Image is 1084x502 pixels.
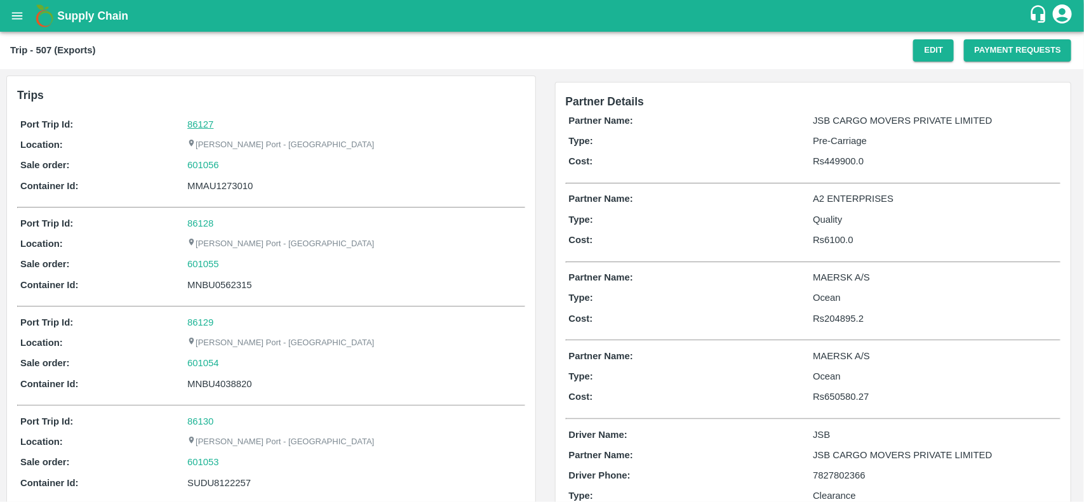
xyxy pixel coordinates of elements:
[1051,3,1074,29] div: account of current user
[187,476,521,490] div: SUDU8122257
[20,218,73,228] b: Port Trip Id:
[20,181,79,191] b: Container Id:
[17,89,44,102] b: Trips
[20,160,70,170] b: Sale order:
[569,314,593,324] b: Cost:
[913,39,954,62] button: Edit
[569,371,594,381] b: Type:
[964,39,1071,62] button: Payment Requests
[20,379,79,389] b: Container Id:
[1029,4,1051,27] div: customer-support
[569,272,633,282] b: Partner Name:
[569,351,633,361] b: Partner Name:
[813,468,1057,482] p: 7827802366
[569,235,593,245] b: Cost:
[3,1,32,30] button: open drawer
[813,349,1057,363] p: MAERSK A/S
[569,194,633,204] b: Partner Name:
[20,119,73,129] b: Port Trip Id:
[813,192,1057,206] p: A2 ENTERPRISES
[813,233,1057,247] p: Rs 6100.0
[20,317,73,327] b: Port Trip Id:
[566,95,645,108] span: Partner Details
[813,448,1057,462] p: JSB CARGO MOVERS PRIVATE LIMITED
[187,238,374,250] p: [PERSON_NAME] Port - [GEOGRAPHIC_DATA]
[569,430,627,440] b: Driver Name:
[813,291,1057,305] p: Ocean
[813,114,1057,128] p: JSB CARGO MOVERS PRIVATE LIMITED
[569,215,594,225] b: Type:
[813,369,1057,383] p: Ocean
[20,478,79,488] b: Container Id:
[569,470,631,480] b: Driver Phone:
[32,3,57,29] img: logo
[187,416,213,426] a: 86130
[569,450,633,460] b: Partner Name:
[813,134,1057,148] p: Pre-Carriage
[569,392,593,402] b: Cost:
[187,377,521,391] div: MNBU4038820
[813,270,1057,284] p: MAERSK A/S
[10,45,95,55] b: Trip - 507 (Exports)
[20,259,70,269] b: Sale order:
[187,257,219,271] a: 601055
[569,491,594,501] b: Type:
[20,457,70,467] b: Sale order:
[20,239,63,249] b: Location:
[569,136,594,146] b: Type:
[569,156,593,166] b: Cost:
[813,428,1057,442] p: JSB
[20,338,63,348] b: Location:
[813,312,1057,326] p: Rs 204895.2
[187,179,521,193] div: MMAU1273010
[569,116,633,126] b: Partner Name:
[187,436,374,448] p: [PERSON_NAME] Port - [GEOGRAPHIC_DATA]
[20,140,63,150] b: Location:
[20,437,63,447] b: Location:
[187,356,219,370] a: 601054
[187,337,374,349] p: [PERSON_NAME] Port - [GEOGRAPHIC_DATA]
[813,213,1057,227] p: Quality
[20,416,73,426] b: Port Trip Id:
[187,455,219,469] a: 601053
[187,158,219,172] a: 601056
[187,278,521,292] div: MNBU0562315
[187,119,213,129] a: 86127
[569,293,594,303] b: Type:
[813,154,1057,168] p: Rs 449900.0
[20,358,70,368] b: Sale order:
[187,139,374,151] p: [PERSON_NAME] Port - [GEOGRAPHIC_DATA]
[57,10,128,22] b: Supply Chain
[57,7,1029,25] a: Supply Chain
[20,280,79,290] b: Container Id:
[813,390,1057,404] p: Rs 650580.27
[187,317,213,327] a: 86129
[187,218,213,228] a: 86128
